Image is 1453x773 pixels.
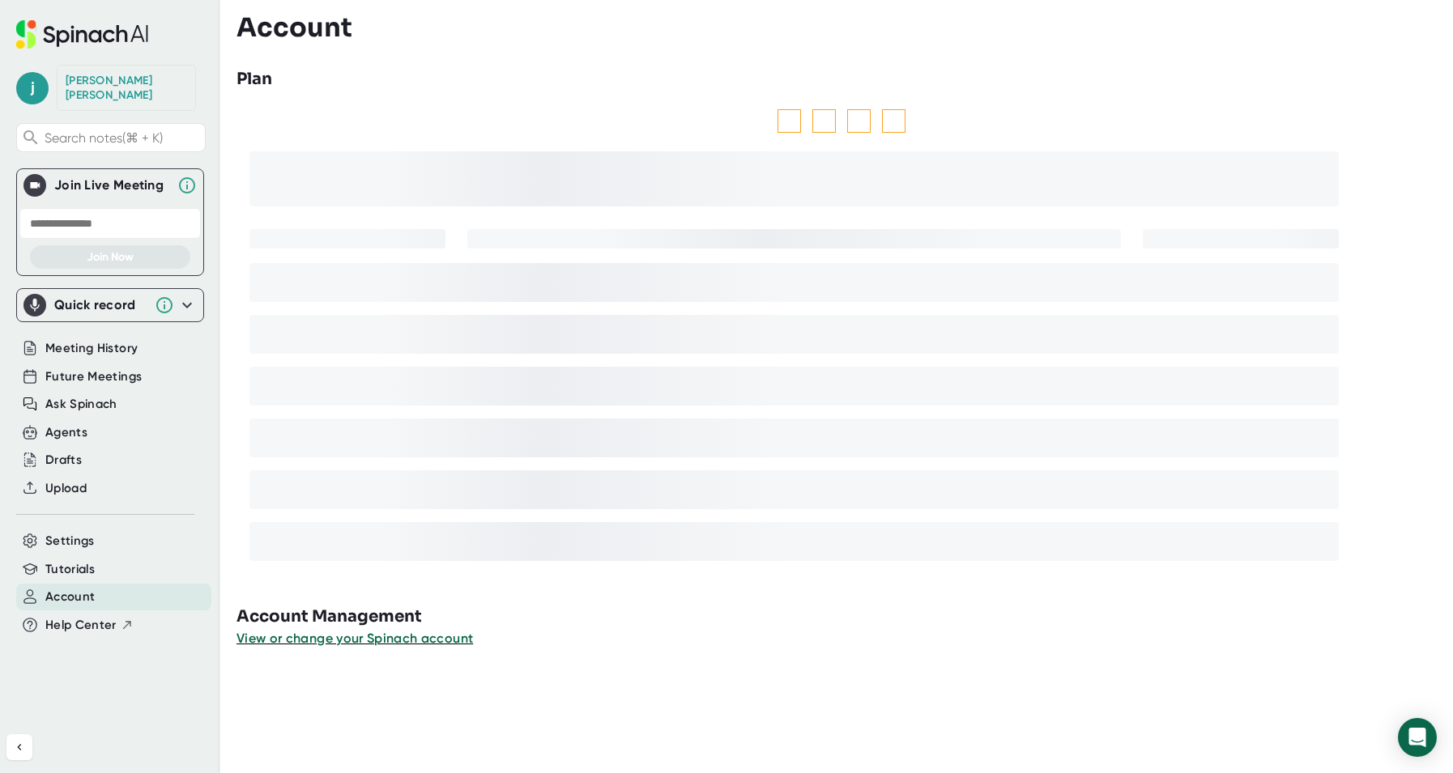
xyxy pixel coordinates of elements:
[45,588,95,606] button: Account
[54,177,169,193] div: Join Live Meeting
[45,130,201,146] span: Search notes (⌘ + K)
[54,297,147,313] div: Quick record
[45,423,87,442] button: Agents
[45,560,95,579] button: Tutorials
[16,72,49,104] span: j
[45,616,134,635] button: Help Center
[45,339,138,358] button: Meeting History
[30,245,190,269] button: Join Now
[23,169,197,202] div: Join Live MeetingJoin Live Meeting
[45,395,117,414] button: Ask Spinach
[236,605,1453,629] h3: Account Management
[45,532,95,550] button: Settings
[66,74,187,102] div: James Kelley
[23,289,197,321] div: Quick record
[236,67,272,91] h3: Plan
[236,629,473,648] button: View or change your Spinach account
[236,12,352,43] h3: Account
[45,451,82,469] button: Drafts
[45,616,117,635] span: Help Center
[1398,718,1437,757] div: Open Intercom Messenger
[45,367,142,386] button: Future Meetings
[6,734,32,760] button: Collapse sidebar
[27,177,43,193] img: Join Live Meeting
[236,631,473,646] span: View or change your Spinach account
[45,479,87,498] button: Upload
[87,250,134,264] span: Join Now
